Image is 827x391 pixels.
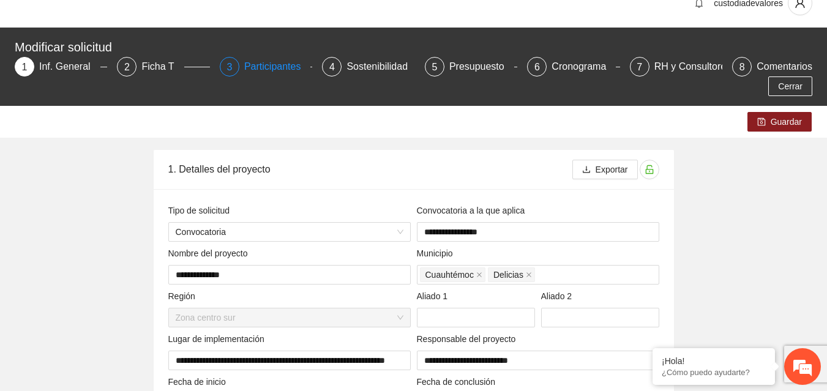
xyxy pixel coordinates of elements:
[176,308,403,327] span: Zona centro sur
[526,272,532,278] span: close
[64,62,206,78] div: Chatee con nosotros ahora
[630,57,722,76] div: 7RH y Consultores
[220,57,312,76] div: 3Participantes
[747,112,812,132] button: saveGuardar
[168,375,231,389] span: Fecha de inicio
[739,62,745,72] span: 8
[168,332,269,346] span: Lugar de implementación
[449,57,514,76] div: Presupuesto
[640,165,659,174] span: unlock
[425,268,474,281] span: Cuauhtémoc
[527,57,619,76] div: 6Cronograma
[493,268,523,281] span: Delicias
[662,356,766,366] div: ¡Hola!
[244,57,311,76] div: Participantes
[322,57,414,76] div: 4Sostenibilidad
[417,204,530,217] span: Convocatoria a la que aplica
[117,57,209,76] div: 2Ficha T
[226,62,232,72] span: 3
[425,57,517,76] div: 5Presupuesto
[201,6,230,35] div: Minimizar ventana de chat en vivo
[552,57,616,76] div: Cronograma
[417,247,458,260] span: Municipio
[417,289,452,303] span: Aliado 1
[640,160,659,179] button: unlock
[572,160,638,179] button: downloadExportar
[15,37,805,57] div: Modificar solicitud
[432,62,437,72] span: 5
[124,62,130,72] span: 2
[768,76,812,96] button: Cerrar
[346,57,417,76] div: Sostenibilidad
[582,165,591,175] span: download
[534,62,540,72] span: 6
[176,223,403,241] span: Convocatoria
[417,332,521,346] span: Responsable del proyecto
[732,57,812,76] div: 8Comentarios
[168,152,572,187] div: 1. Detalles del proyecto
[168,289,200,303] span: Región
[488,267,535,282] span: Delicias
[6,261,233,303] textarea: Escriba su mensaje y pulse “Intro”
[15,57,107,76] div: 1Inf. General
[168,204,234,217] span: Tipo de solicitud
[476,272,482,278] span: close
[417,375,500,389] span: Fecha de conclusión
[596,163,628,176] span: Exportar
[778,80,803,93] span: Cerrar
[168,247,253,260] span: Nombre del proyecto
[39,57,100,76] div: Inf. General
[22,62,28,72] span: 1
[662,368,766,377] p: ¿Cómo puedo ayudarte?
[329,62,335,72] span: 4
[771,115,802,128] span: Guardar
[757,117,766,127] span: save
[541,289,577,303] span: Aliado 2
[141,57,184,76] div: Ficha T
[757,57,812,76] div: Comentarios
[654,57,741,76] div: RH y Consultores
[71,127,169,250] span: Estamos en línea.
[420,267,485,282] span: Cuauhtémoc
[637,62,642,72] span: 7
